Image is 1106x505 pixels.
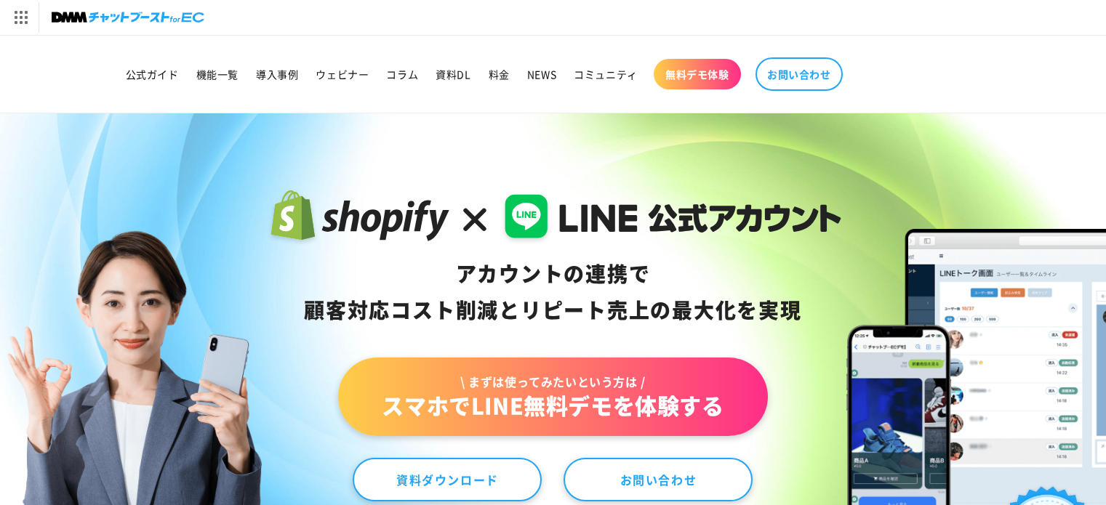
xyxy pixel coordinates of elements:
span: 公式ガイド [126,68,179,81]
a: 機能一覧 [188,59,247,89]
span: 料金 [489,68,510,81]
a: 導入事例 [247,59,307,89]
a: コラム [377,59,427,89]
span: ウェビナー [316,68,369,81]
a: ウェビナー [307,59,377,89]
a: NEWS [518,59,565,89]
a: \ まずは使ってみたいという方は /スマホでLINE無料デモを体験する [338,357,767,436]
span: 資料DL [436,68,470,81]
span: コラム [386,68,418,81]
a: お問い合わせ [756,57,843,91]
a: 公式ガイド [117,59,188,89]
span: コミュニティ [574,68,638,81]
span: 導入事例 [256,68,298,81]
a: 資料ダウンロード [353,458,542,501]
img: チャットブーストforEC [52,7,204,28]
span: NEWS [527,68,556,81]
img: サービス [2,2,39,33]
a: 無料デモ体験 [654,59,741,89]
a: 料金 [480,59,518,89]
div: アカウントの連携で 顧客対応コスト削減と リピート売上の 最大化を実現 [265,256,841,328]
span: 機能一覧 [196,68,239,81]
span: お問い合わせ [767,68,831,81]
span: \ まずは使ってみたいという方は / [382,373,724,389]
span: 無料デモ体験 [665,68,729,81]
a: 資料DL [427,59,479,89]
a: お問い合わせ [564,458,753,501]
a: コミュニティ [565,59,646,89]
